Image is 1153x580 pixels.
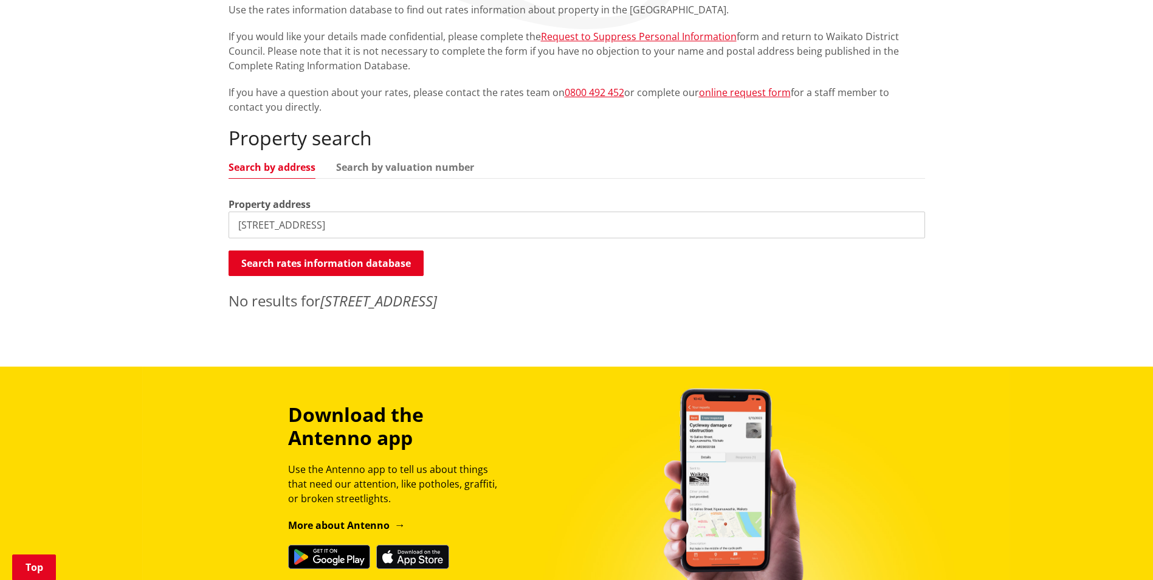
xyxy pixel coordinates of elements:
img: Get it on Google Play [288,545,370,569]
p: If you have a question about your rates, please contact the rates team on or complete our for a s... [229,85,925,114]
p: No results for [229,290,925,312]
iframe: Messenger Launcher [1097,529,1141,573]
input: e.g. Duke Street NGARUAWAHIA [229,212,925,238]
button: Search rates information database [229,250,424,276]
a: online request form [699,86,791,99]
p: Use the Antenno app to tell us about things that need our attention, like potholes, graffiti, or ... [288,462,508,506]
a: More about Antenno [288,519,405,532]
a: Search by valuation number [336,162,474,172]
h2: Property search [229,126,925,150]
label: Property address [229,197,311,212]
a: Top [12,554,56,580]
a: 0800 492 452 [565,86,624,99]
p: If you would like your details made confidential, please complete the form and return to Waikato ... [229,29,925,73]
img: Download on the App Store [376,545,449,569]
a: Request to Suppress Personal Information [541,30,737,43]
p: Use the rates information database to find out rates information about property in the [GEOGRAPHI... [229,2,925,17]
a: Search by address [229,162,315,172]
h3: Download the Antenno app [288,403,508,450]
em: [STREET_ADDRESS] [320,291,437,311]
